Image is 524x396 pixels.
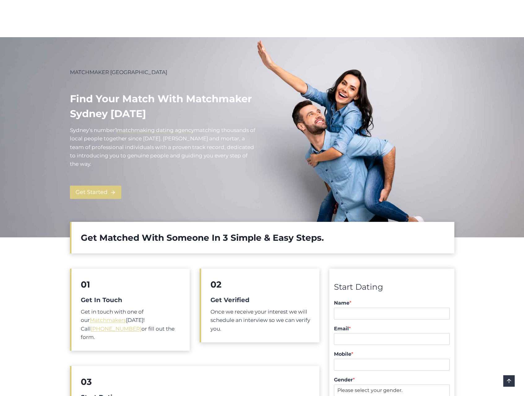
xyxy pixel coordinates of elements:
label: Email [334,326,449,332]
h2: 02 [210,278,310,291]
mark: 1 [115,127,117,133]
label: Gender [334,377,449,383]
a: Matchmakers [90,317,126,323]
a: matchmaking dating agency [117,127,194,133]
mark: m [194,127,200,133]
h5: Get Verified [210,295,310,305]
span: Get Started [76,188,107,197]
h2: 01 [81,278,180,291]
h5: Get In Touch [81,295,180,305]
p: MATCHMAKER [GEOGRAPHIC_DATA] [70,68,257,77]
h2: 03 [81,375,310,388]
h1: Find your match with Matchmaker Sydney [DATE] [70,91,257,121]
h2: Get Matched With Someone In 3 Simple & Easy Steps.​ [81,231,445,244]
a: Scroll to top [503,375,515,387]
input: Mobile [334,359,449,371]
div: Start Dating [334,281,449,294]
a: Get Started [70,186,121,199]
label: Name [334,300,449,306]
p: Get in touch with one of our [DATE]! Call or fill out the form. [81,308,180,341]
p: Sydney’s number atching thousands of local people together since [DATE]. [PERSON_NAME] and mortar... [70,126,257,168]
a: [PHONE_NUMBER] [91,326,141,332]
label: Mobile [334,351,449,358]
p: Once we receive your interest we will schedule an interview so we can verify you. [210,308,310,333]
